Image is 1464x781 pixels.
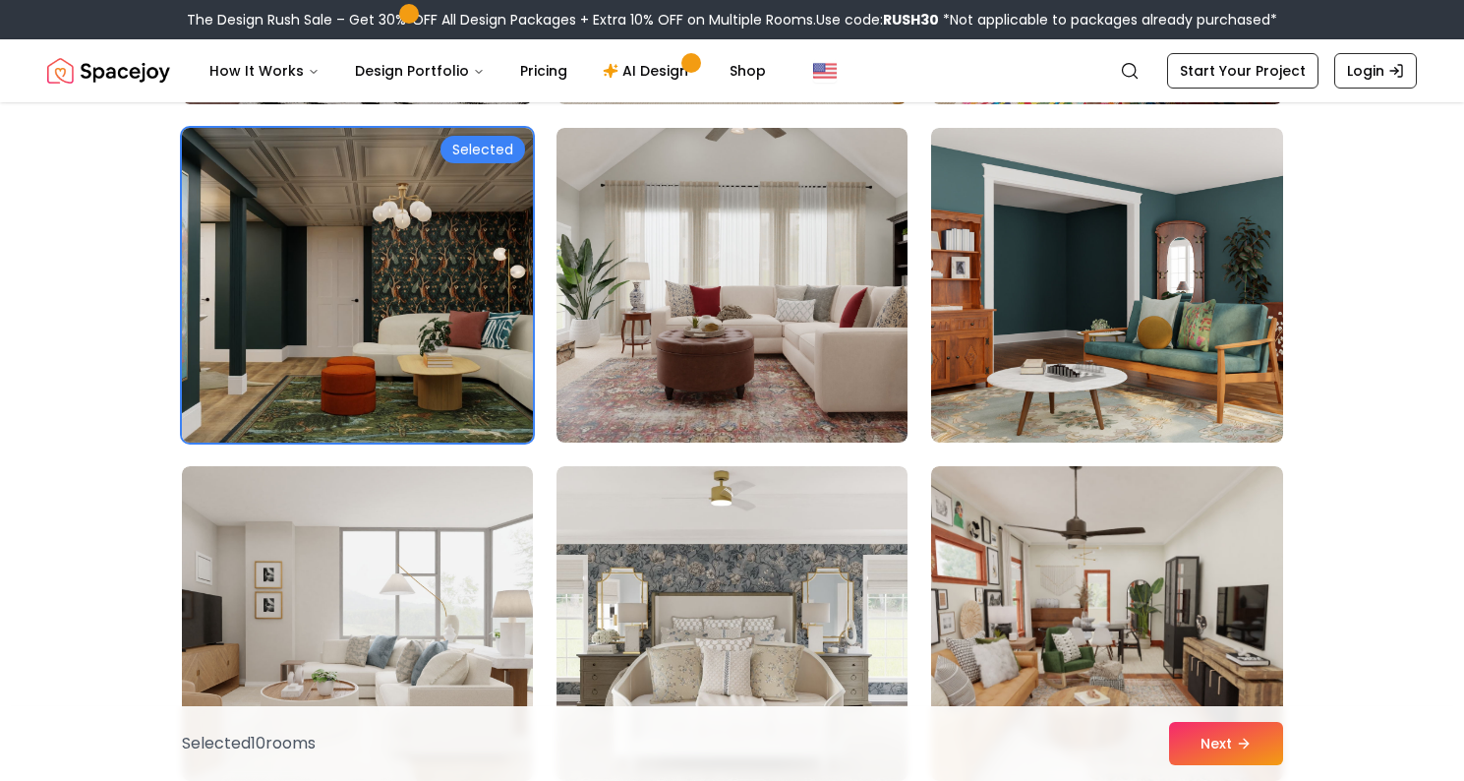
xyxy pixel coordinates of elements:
[47,51,170,90] img: Spacejoy Logo
[556,466,908,781] img: Room room-71
[931,466,1282,781] img: Room room-72
[339,51,500,90] button: Design Portfolio
[556,128,908,443] img: Room room-68
[931,128,1282,443] img: Room room-69
[182,466,533,781] img: Room room-70
[173,120,542,451] img: Room room-67
[47,51,170,90] a: Spacejoy
[504,51,583,90] a: Pricing
[440,136,525,163] div: Selected
[47,39,1417,102] nav: Global
[813,59,837,83] img: United States
[939,10,1277,30] span: *Not applicable to packages already purchased*
[187,10,1277,30] div: The Design Rush Sale – Get 30% OFF All Design Packages + Extra 10% OFF on Multiple Rooms.
[714,51,782,90] a: Shop
[182,732,316,755] p: Selected 10 room s
[1334,53,1417,89] a: Login
[1169,722,1283,765] button: Next
[194,51,335,90] button: How It Works
[1167,53,1318,89] a: Start Your Project
[587,51,710,90] a: AI Design
[883,10,939,30] b: RUSH30
[194,51,782,90] nav: Main
[816,10,939,30] span: Use code:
